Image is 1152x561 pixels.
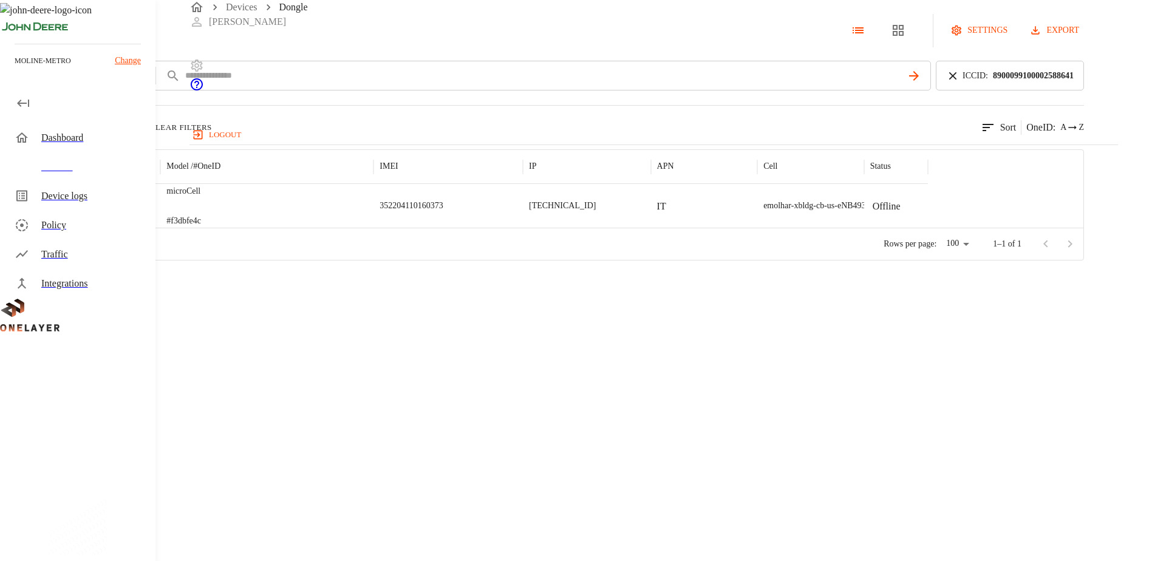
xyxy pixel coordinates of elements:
p: Model / [166,160,220,172]
p: Cell [763,160,777,172]
p: Status [870,160,891,172]
p: #f3dbfe4c [166,215,201,227]
span: Support Portal [189,83,204,93]
p: IMEI [380,160,398,172]
p: [PERSON_NAME] [209,15,286,29]
button: logout [189,125,246,144]
p: 352204110160373 [380,200,443,212]
a: Devices [226,2,257,12]
a: logout [189,125,1118,144]
div: 100 [941,235,973,253]
span: # OneID [193,161,220,171]
p: IP [529,160,536,172]
span: emolhar-xbldg-cb-us-eNB493831 [763,201,878,210]
p: [TECHNICAL_ID] [529,200,596,212]
p: Offline [873,199,901,214]
a: onelayer-support [189,83,204,93]
p: APN [657,160,674,172]
p: Rows per page: [884,238,936,250]
div: emolhar-xbldg-cb-us-eNB493831 #DH240725609::NOKIA::ASIB [763,200,989,212]
p: 1–1 of 1 [993,238,1021,250]
p: microCell [166,185,201,197]
p: IT [657,199,666,214]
